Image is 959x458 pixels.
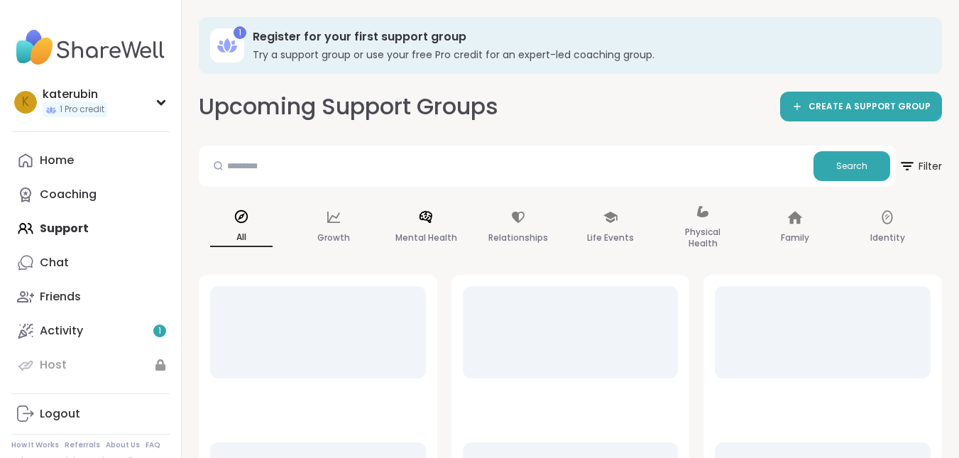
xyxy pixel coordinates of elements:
a: Referrals [65,440,100,450]
p: Relationships [488,229,548,246]
h3: Try a support group or use your free Pro credit for an expert-led coaching group. [253,48,922,62]
a: Host [11,348,170,382]
a: About Us [106,440,140,450]
p: Identity [870,229,905,246]
a: Friends [11,280,170,314]
div: Host [40,357,67,373]
div: Coaching [40,187,97,202]
div: katerubin [43,87,107,102]
h2: Upcoming Support Groups [199,91,498,123]
a: Chat [11,246,170,280]
p: Life Events [587,229,634,246]
h3: Register for your first support group [253,29,922,45]
button: Search [813,151,890,181]
span: k [22,93,29,111]
a: Logout [11,397,170,431]
div: 1 [234,26,246,39]
div: Home [40,153,74,168]
div: Activity [40,323,83,339]
p: Mental Health [395,229,457,246]
a: Coaching [11,178,170,212]
img: ShareWell Nav Logo [11,23,170,72]
a: How It Works [11,440,59,450]
p: Growth [317,229,350,246]
span: Search [836,160,867,173]
p: Family [781,229,809,246]
a: FAQ [146,440,160,450]
span: 1 Pro credit [60,104,104,116]
button: Filter [899,146,942,187]
a: Home [11,143,170,178]
span: 1 [158,325,161,337]
p: Physical Health [672,224,734,252]
div: Logout [40,406,80,422]
a: CREATE A SUPPORT GROUP [780,92,942,121]
div: Chat [40,255,69,271]
span: CREATE A SUPPORT GROUP [809,101,931,113]
p: All [210,229,273,247]
div: Friends [40,289,81,305]
a: Activity1 [11,314,170,348]
span: Filter [899,149,942,183]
